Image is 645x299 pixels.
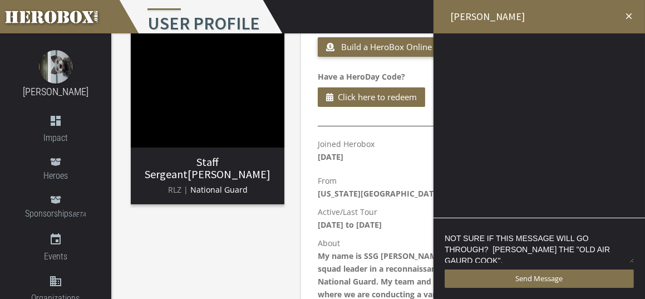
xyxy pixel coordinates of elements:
[318,174,609,200] p: From
[318,205,609,231] p: Active/Last Tour
[318,87,425,107] button: Click here to redeem
[140,156,275,180] h3: [PERSON_NAME]
[23,86,88,97] a: [PERSON_NAME]
[73,211,86,218] small: BETA
[39,50,72,84] img: image
[624,11,634,21] i: close
[318,188,528,199] b: [US_STATE][GEOGRAPHIC_DATA], [GEOGRAPHIC_DATA]
[168,184,188,195] span: RLZ |
[341,41,432,52] span: Build a HeroBox Online
[145,155,219,181] span: Staff Sergeant
[190,184,248,195] span: National Guard
[318,37,440,57] button: Build a HeroBox Online
[338,90,417,104] span: Click here to redeem
[445,269,634,288] button: Send Message
[318,219,382,230] b: [DATE] to [DATE]
[318,138,375,163] p: Joined Herobox
[318,71,405,82] b: Have a HeroDay Code?
[318,151,343,162] b: [DATE]
[516,273,563,283] span: Send Message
